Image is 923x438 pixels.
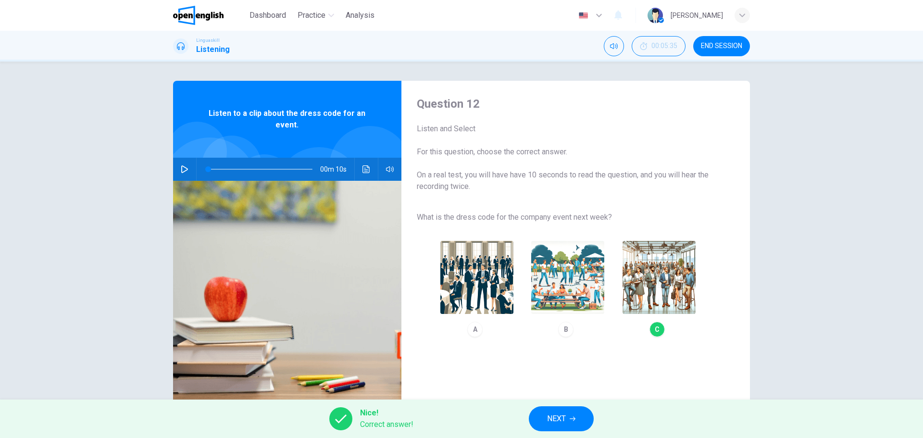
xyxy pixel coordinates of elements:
[196,44,230,55] h1: Listening
[417,169,719,192] span: On a real test, you will have have 10 seconds to read the question, and you will hear the recordi...
[632,36,686,56] button: 00:05:35
[648,8,663,23] img: Profile picture
[651,42,677,50] span: 00:05:35
[173,6,224,25] img: OpenEnglish logo
[693,36,750,56] button: END SESSION
[173,6,246,25] a: OpenEnglish logo
[294,7,338,24] button: Practice
[246,7,290,24] button: Dashboard
[196,37,220,44] span: Linguaskill
[417,123,719,135] span: Listen and Select
[671,10,723,21] div: [PERSON_NAME]
[346,10,374,21] span: Analysis
[360,407,413,419] span: Nice!
[529,406,594,431] button: NEXT
[417,146,719,158] span: For this question, choose the correct answer.
[298,10,325,21] span: Practice
[417,212,719,223] span: What is the dress code for the company event next week?
[632,36,686,56] div: Hide
[359,158,374,181] button: Click to see the audio transcription
[701,42,742,50] span: END SESSION
[173,181,401,415] img: Listen to a clip about the dress code for an event.
[417,96,719,112] h4: Question 12
[604,36,624,56] div: Mute
[360,419,413,430] span: Correct answer!
[547,412,566,425] span: NEXT
[342,7,378,24] button: Analysis
[577,12,589,19] img: en
[249,10,286,21] span: Dashboard
[204,108,370,131] span: Listen to a clip about the dress code for an event.
[320,158,354,181] span: 00m 10s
